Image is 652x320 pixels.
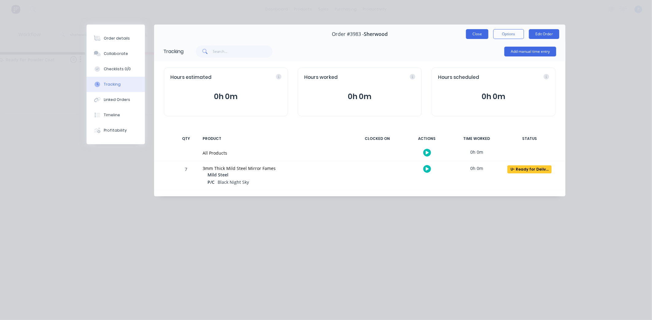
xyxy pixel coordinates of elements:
span: Hours worked [304,74,338,81]
button: Order details [87,31,145,46]
button: 0h 0m [304,91,415,102]
span: Hours estimated [170,74,212,81]
div: U- Ready for Delivery/Pick Up [507,165,552,173]
div: TIME WORKED [454,132,500,145]
div: Collaborate [104,51,128,56]
button: 0h 0m [438,91,549,102]
div: Tracking [104,82,121,87]
button: Close [466,29,488,39]
span: Hours scheduled [438,74,479,81]
button: 0h 0m [170,91,281,102]
div: Tracking [163,48,184,55]
button: Options [493,29,524,39]
span: Black Night Sky [218,179,249,185]
span: Mild Steel [208,172,228,178]
button: Tracking [87,77,145,92]
span: P/C [208,179,215,185]
div: 3mm Thick Mild Steel Mirror Fames [203,165,347,172]
div: Order details [104,36,130,41]
div: Timeline [104,112,120,118]
button: Linked Orders [87,92,145,107]
div: Profitability [104,128,127,133]
button: Add manual time entry [504,47,556,56]
button: U- Ready for Delivery/Pick Up [507,165,552,174]
span: Sherwood [364,31,388,37]
div: ACTIONS [404,132,450,145]
div: 7 [177,162,195,190]
span: Order #3983 - [332,31,364,37]
button: Timeline [87,107,145,123]
div: PRODUCT [199,132,351,145]
div: CLOCKED ON [354,132,400,145]
div: STATUS [503,132,556,145]
div: Checklists 0/0 [104,66,131,72]
button: Collaborate [87,46,145,61]
input: Search... [213,45,273,58]
div: Linked Orders [104,97,130,102]
div: 0h 0m [454,145,500,159]
button: Profitability [87,123,145,138]
div: 0h 0m [454,161,500,175]
button: Checklists 0/0 [87,61,145,77]
div: All Products [203,150,347,156]
div: QTY [177,132,195,145]
button: Edit Order [529,29,559,39]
